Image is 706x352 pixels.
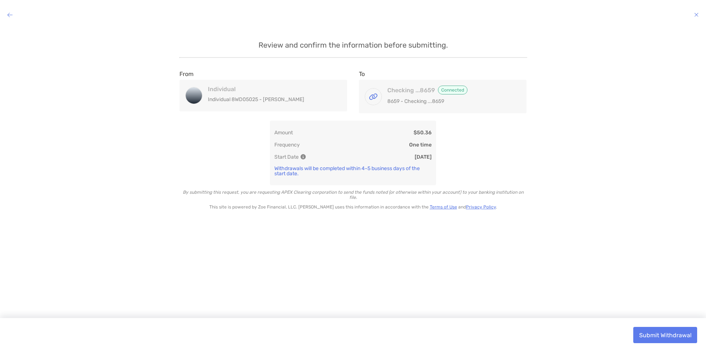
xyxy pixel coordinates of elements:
a: Terms of Use [430,204,457,210]
span: Connected [438,86,467,94]
p: Review and confirm the information before submitting. [179,41,527,50]
label: To [359,70,365,77]
p: This site is powered by Zoe Financial, LLC. [PERSON_NAME] uses this information in accordance wit... [179,204,527,210]
p: Individual 8WD05025 - [PERSON_NAME] [208,95,333,104]
p: Withdrawals will be completed within 4-5 business days of the start date. [274,166,432,176]
button: Submit Withdrawal [633,327,697,343]
h4: Individual [208,86,333,93]
p: Frequency [274,142,300,148]
p: One time [409,142,432,148]
a: Privacy Policy [466,204,496,210]
p: $50.36 [414,130,432,136]
p: By submitting this request, you are requesting APEX Clearing corporation to send the funds noted ... [179,190,527,200]
label: From [179,70,193,77]
h4: Checking ...8659 [387,86,513,94]
p: Amount [274,130,293,136]
img: Individual [186,87,202,104]
p: Start Date [274,154,305,160]
img: Checking ...8659 [365,89,381,105]
p: 8659 - Checking ...8659 [387,97,513,106]
p: [DATE] [415,154,432,160]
